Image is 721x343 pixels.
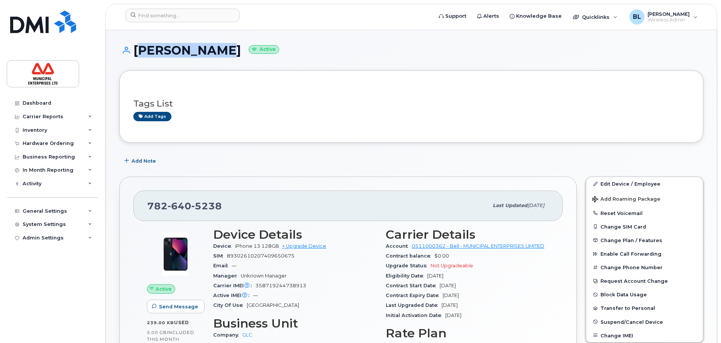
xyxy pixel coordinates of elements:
[159,303,198,310] span: Send Message
[586,191,703,206] button: Add Roaming Package
[586,220,703,233] button: Change SIM Card
[191,200,222,212] span: 5238
[147,200,222,212] span: 782
[133,99,689,108] h3: Tags List
[253,293,258,298] span: —
[386,283,440,288] span: Contract Start Date
[600,251,661,257] span: Enable Call Forwarding
[445,313,461,318] span: [DATE]
[586,206,703,220] button: Reset Voicemail
[427,273,443,279] span: [DATE]
[586,315,703,329] button: Suspend/Cancel Device
[386,263,431,268] span: Upgrade Status
[156,285,172,293] span: Active
[586,288,703,301] button: Block Data Usage
[586,177,703,191] a: Edit Device / Employee
[386,253,434,259] span: Contract balance
[282,243,326,249] a: + Upgrade Device
[586,274,703,288] button: Request Account Change
[434,253,449,259] span: $0.00
[213,243,235,249] span: Device
[386,243,412,249] span: Account
[213,228,377,241] h3: Device Details
[174,320,189,325] span: used
[592,196,660,203] span: Add Roaming Package
[443,293,459,298] span: [DATE]
[386,273,427,279] span: Eligibility Date
[527,203,544,208] span: [DATE]
[586,301,703,315] button: Transfer to Personal
[147,320,174,325] span: 239.00 KB
[386,293,443,298] span: Contract Expiry Date
[147,329,194,342] span: included this month
[213,293,253,298] span: Active IMEI
[232,263,237,268] span: —
[586,233,703,247] button: Change Plan / Features
[133,112,171,121] a: Add tags
[213,317,377,330] h3: Business Unit
[227,253,295,259] span: 89302610207409650675
[119,44,703,57] h1: [PERSON_NAME]
[600,319,663,325] span: Suspend/Cancel Device
[431,263,473,268] span: Not Upgradeable
[386,302,441,308] span: Last Upgraded Date
[213,273,241,279] span: Manager
[235,243,279,249] span: iPhone 13 128GB
[386,326,549,340] h3: Rate Plan
[147,330,167,335] span: 5.00 GB
[119,154,162,168] button: Add Note
[213,263,232,268] span: Email
[147,300,205,313] button: Send Message
[586,261,703,274] button: Change Phone Number
[153,232,198,277] img: image20231002-3703462-1ig824h.jpeg
[386,313,445,318] span: Initial Activation Date
[213,283,255,288] span: Carrier IMEI
[586,329,703,342] button: Change IMEI
[386,228,549,241] h3: Carrier Details
[412,243,544,249] a: 0511000362 - Bell - MUNICIPAL ENTERPRISES LIMITED
[249,45,279,54] small: Active
[600,237,662,243] span: Change Plan / Features
[241,273,287,279] span: Unknown Manager
[213,253,227,259] span: SIM
[441,302,458,308] span: [DATE]
[131,157,156,165] span: Add Note
[242,332,252,338] a: GLC
[213,332,242,338] span: Company
[247,302,299,308] span: [GEOGRAPHIC_DATA]
[440,283,456,288] span: [DATE]
[493,203,527,208] span: Last updated
[586,247,703,261] button: Enable Call Forwarding
[168,200,191,212] span: 640
[255,283,306,288] span: 358719244738913
[213,302,247,308] span: City Of Use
